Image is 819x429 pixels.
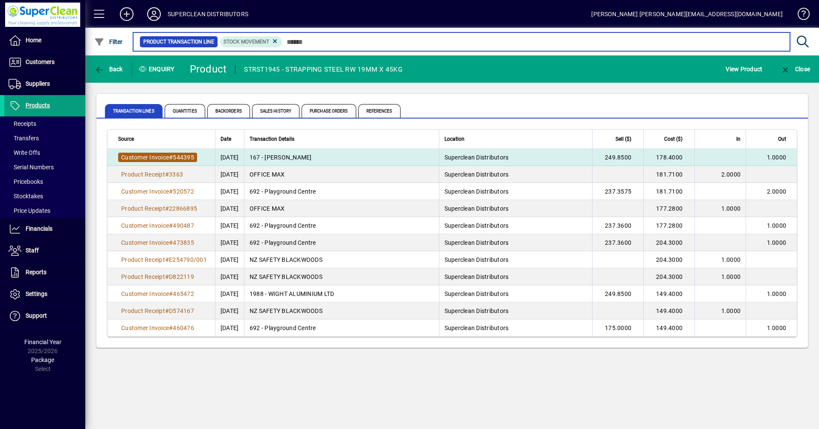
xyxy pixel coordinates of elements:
[215,217,244,234] td: [DATE]
[244,166,439,183] td: OFFICE MAX
[121,188,169,195] span: Customer Invoice
[444,188,509,195] span: Superclean Distributors
[444,307,509,314] span: Superclean Distributors
[121,325,169,331] span: Customer Invoice
[4,52,85,73] a: Customers
[215,200,244,217] td: [DATE]
[721,273,741,280] span: 1.0000
[598,134,639,144] div: Sell ($)
[791,2,808,29] a: Knowledge Base
[224,39,269,45] span: Stock movement
[26,247,39,254] span: Staff
[92,34,125,49] button: Filter
[118,255,210,264] a: Product Receipt#E254790/001
[244,183,439,200] td: 692 - Playground Centre
[118,238,197,247] a: Customer Invoice#473835
[221,134,231,144] span: Date
[169,256,207,263] span: E254790/001
[215,319,244,336] td: [DATE]
[165,171,169,178] span: #
[723,61,764,77] button: View Product
[113,6,140,22] button: Add
[26,269,46,275] span: Reports
[169,273,194,280] span: D822119
[444,134,587,144] div: Location
[444,154,509,161] span: Superclean Distributors
[444,290,509,297] span: Superclean Distributors
[244,285,439,302] td: 1988 - WIGHT ALUMINIUM LTD
[302,104,356,118] span: Purchase Orders
[215,166,244,183] td: [DATE]
[592,183,643,200] td: 237.3575
[643,166,694,183] td: 181.7100
[643,183,694,200] td: 181.7100
[592,319,643,336] td: 175.0000
[118,187,197,196] a: Customer Invoice#520572
[169,307,194,314] span: D574167
[767,325,787,331] span: 1.0000
[173,222,194,229] span: 490487
[4,262,85,283] a: Reports
[26,102,50,109] span: Products
[444,205,509,212] span: Superclean Distributors
[9,193,43,200] span: Stocktakes
[4,73,85,95] a: Suppliers
[721,256,741,263] span: 1.0000
[215,268,244,285] td: [DATE]
[118,170,186,179] a: Product Receipt#3363
[643,217,694,234] td: 177.2800
[215,234,244,251] td: [DATE]
[778,134,786,144] span: Out
[643,285,694,302] td: 149.4000
[726,62,762,76] span: View Product
[118,134,134,144] span: Source
[592,217,643,234] td: 237.3600
[26,290,47,297] span: Settings
[444,239,509,246] span: Superclean Distributors
[664,134,682,144] span: Cost ($)
[244,268,439,285] td: NZ SAFETY BLACKWOODS
[244,234,439,251] td: 692 - Playground Centre
[444,222,509,229] span: Superclean Distributors
[165,307,169,314] span: #
[215,251,244,268] td: [DATE]
[221,134,239,144] div: Date
[165,256,169,263] span: #
[132,62,183,76] div: Enquiry
[4,240,85,261] a: Staff
[118,204,200,213] a: Product Receipt#22866895
[118,221,197,230] a: Customer Invoice#490487
[4,174,85,189] a: Pricebooks
[24,339,61,345] span: Financial Year
[244,217,439,234] td: 692 - Playground Centre
[169,171,183,178] span: 3363
[94,38,123,45] span: Filter
[215,149,244,166] td: [DATE]
[121,256,165,263] span: Product Receipt
[173,188,194,195] span: 520572
[643,319,694,336] td: 149.4000
[31,357,54,363] span: Package
[118,323,197,333] a: Customer Invoice#460476
[121,171,165,178] span: Product Receipt
[649,134,690,144] div: Cost ($)
[767,222,787,229] span: 1.0000
[169,290,173,297] span: #
[778,61,812,77] button: Close
[4,131,85,145] a: Transfers
[9,135,39,142] span: Transfers
[168,7,248,21] div: SUPERCLEAN DISTRIBUTORS
[4,284,85,305] a: Settings
[173,290,194,297] span: 465472
[121,205,165,212] span: Product Receipt
[721,307,741,314] span: 1.0000
[244,149,439,166] td: 167 - [PERSON_NAME]
[169,239,173,246] span: #
[165,273,169,280] span: #
[121,307,165,314] span: Product Receipt
[207,104,250,118] span: Backorders
[9,149,40,156] span: Write Offs
[169,222,173,229] span: #
[173,154,194,161] span: 544395
[118,289,197,299] a: Customer Invoice#465472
